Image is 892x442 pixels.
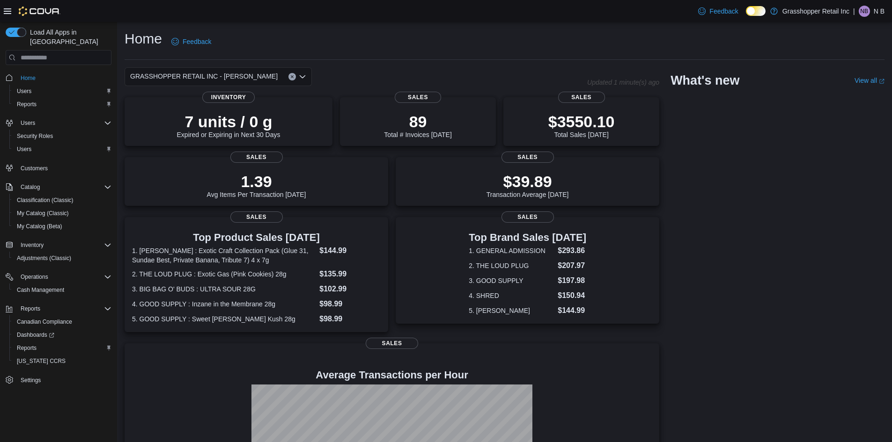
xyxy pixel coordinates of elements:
dt: 5. [PERSON_NAME] [469,306,554,315]
button: Customers [2,161,115,175]
button: Open list of options [299,73,306,80]
span: [US_STATE] CCRS [17,357,66,365]
span: Dashboards [17,331,54,339]
a: Security Roles [13,130,57,142]
dt: 1. [PERSON_NAME] : Exotic Craft Collection Pack (Glue 31, Sundae Best, Private Banana, Tribute 7)... [132,246,316,265]
a: Home [17,72,39,84]
dd: $144.99 [319,245,381,256]
dd: $98.99 [319,298,381,310]
span: Reports [21,305,40,312]
div: Avg Items Per Transaction [DATE] [207,172,306,198]
span: Classification (Classic) [17,196,74,204]
div: Total Sales [DATE] [548,112,615,138]
p: | [853,6,855,17]
span: Adjustments (Classic) [13,253,111,264]
dd: $144.99 [558,305,586,316]
a: Classification (Classic) [13,195,77,206]
a: Settings [17,375,44,386]
span: Sales [366,338,418,349]
span: Feedback [183,37,211,46]
span: Users [17,87,31,95]
p: 1.39 [207,172,306,191]
div: Total # Invoices [DATE] [384,112,451,138]
button: Operations [17,271,52,283]
dd: $102.99 [319,283,381,295]
img: Cova [19,7,60,16]
p: $39.89 [487,172,569,191]
a: Reports [13,99,40,110]
span: Users [17,117,111,129]
button: Operations [2,270,115,283]
p: Updated 1 minute(s) ago [587,79,659,86]
a: Feedback [694,2,742,21]
span: Users [17,145,31,153]
dt: 5. GOOD SUPPLY : Sweet [PERSON_NAME] Kush 28g [132,314,316,324]
h1: Home [125,29,162,48]
span: Home [21,74,36,82]
button: Reports [17,303,44,314]
span: Feedback [709,7,738,16]
button: Security Roles [9,130,115,143]
span: My Catalog (Beta) [17,223,62,230]
a: My Catalog (Classic) [13,208,73,219]
span: Reports [17,101,37,108]
span: Reports [17,303,111,314]
span: Customers [21,165,48,172]
dt: 4. SHRED [469,291,554,300]
button: Settings [2,373,115,387]
p: 7 units / 0 g [177,112,280,131]
span: Inventory [21,241,44,249]
span: Users [13,144,111,155]
dd: $150.94 [558,290,586,301]
span: Settings [17,374,111,386]
span: Sales [501,152,554,163]
button: Adjustments (Classic) [9,252,115,265]
button: Users [9,143,115,156]
a: My Catalog (Beta) [13,221,66,232]
span: Operations [21,273,48,281]
span: Canadian Compliance [13,316,111,327]
span: Home [17,72,111,83]
div: N B [859,6,870,17]
span: Sales [558,92,605,103]
span: Catalog [21,183,40,191]
span: Reports [17,344,37,352]
p: N B [874,6,885,17]
h3: Top Product Sales [DATE] [132,232,381,243]
span: Washington CCRS [13,355,111,367]
a: Feedback [168,32,215,51]
a: Users [13,86,35,97]
button: My Catalog (Beta) [9,220,115,233]
a: Customers [17,163,52,174]
div: Expired or Expiring in Next 30 Days [177,112,280,138]
button: Canadian Compliance [9,315,115,328]
span: NB [860,6,868,17]
button: My Catalog (Classic) [9,207,115,220]
span: Dashboards [13,329,111,341]
dd: $197.98 [558,275,586,286]
span: Users [13,86,111,97]
dd: $207.97 [558,260,586,271]
dt: 3. BIG BAG O' BUDS : ULTRA SOUR 28G [132,284,316,294]
input: Dark Mode [746,6,766,16]
dd: $98.99 [319,313,381,325]
dd: $293.86 [558,245,586,256]
h4: Average Transactions per Hour [132,370,652,381]
dt: 2. THE LOUD PLUG : Exotic Gas (Pink Cookies) 28g [132,269,316,279]
span: Inventory [202,92,255,103]
a: Cash Management [13,284,68,296]
button: Inventory [2,239,115,252]
button: Users [9,85,115,98]
span: My Catalog (Beta) [13,221,111,232]
dt: 3. GOOD SUPPLY [469,276,554,285]
a: Users [13,144,35,155]
span: My Catalog (Classic) [13,208,111,219]
span: Cash Management [17,286,64,294]
button: Inventory [17,239,47,251]
a: Reports [13,342,40,354]
span: Sales [230,152,283,163]
p: Grasshopper Retail Inc [782,6,849,17]
span: Inventory [17,239,111,251]
dt: 2. THE LOUD PLUG [469,261,554,270]
button: Users [17,117,39,129]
